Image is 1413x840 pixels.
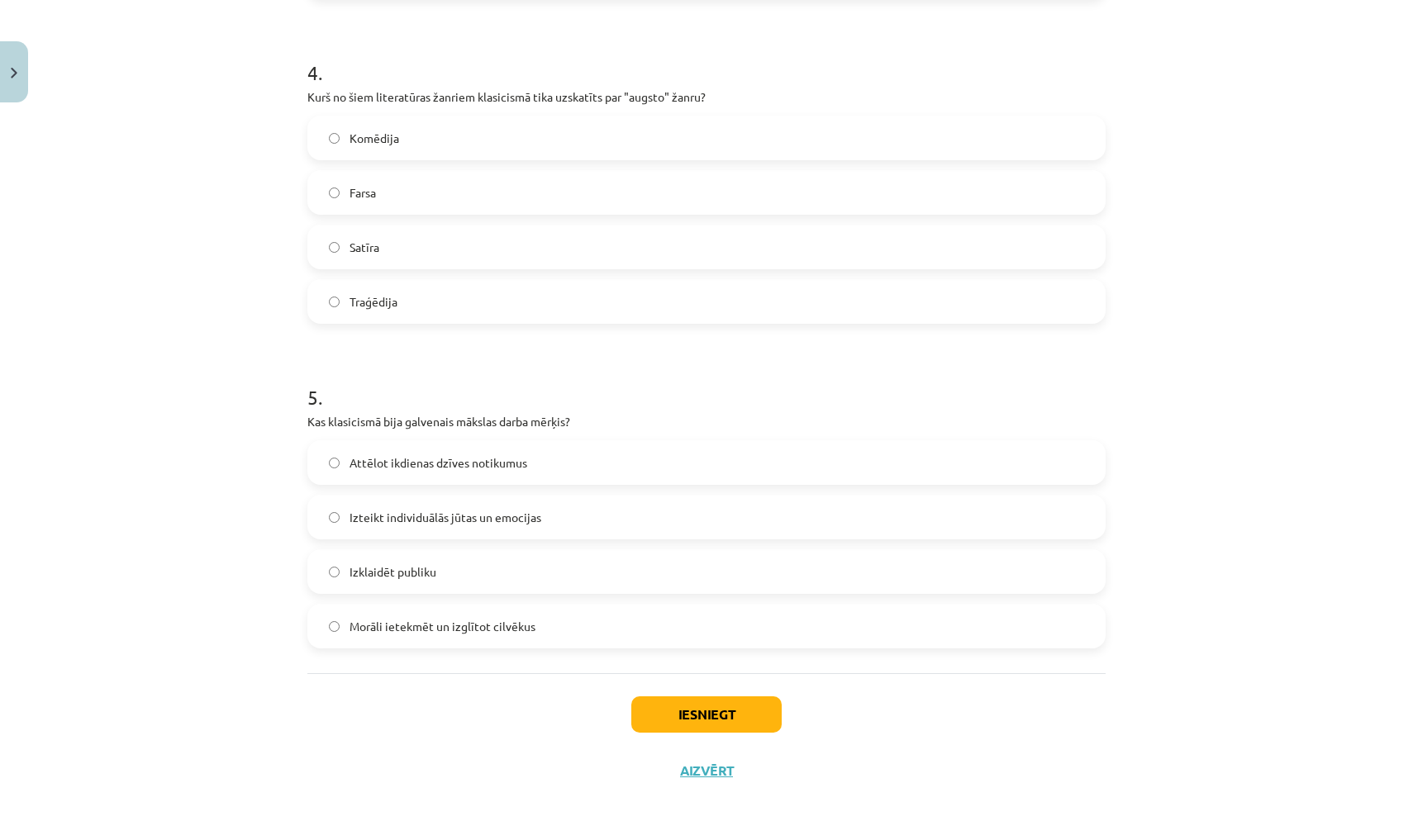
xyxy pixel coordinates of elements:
span: Attēlot ikdienas dzīves notikumus [350,454,527,472]
span: Komēdija [350,130,399,147]
input: Komēdija [329,133,340,144]
span: Morāli ietekmēt un izglītot cilvēkus [350,618,535,635]
input: Izklaidēt publiku [329,567,340,577]
span: Izklaidēt publiku [350,563,436,581]
button: Aizvērt [675,762,738,779]
input: Satīra [329,242,340,253]
h1: 5 . [307,357,1106,408]
p: Kurš no šiem literatūras žanriem klasicismā tika uzskatīts par "augsto" žanru? [307,88,1106,106]
input: Farsa [329,187,340,198]
span: Izteikt individuālās jūtas un emocijas [350,509,541,526]
h1: 4 . [307,32,1106,83]
span: Traģēdija [350,293,397,311]
span: Farsa [350,184,376,202]
span: Satīra [350,239,379,256]
img: icon-close-lesson-0947bae3869378f0d4975bcd49f059093ad1ed9edebbc8119c70593378902aed.svg [11,68,17,78]
input: Attēlot ikdienas dzīves notikumus [329,458,340,468]
button: Iesniegt [631,696,782,733]
input: Izteikt individuālās jūtas un emocijas [329,512,340,523]
input: Morāli ietekmēt un izglītot cilvēkus [329,621,340,632]
p: Kas klasicismā bija galvenais mākslas darba mērķis? [307,413,1106,430]
input: Traģēdija [329,297,340,307]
